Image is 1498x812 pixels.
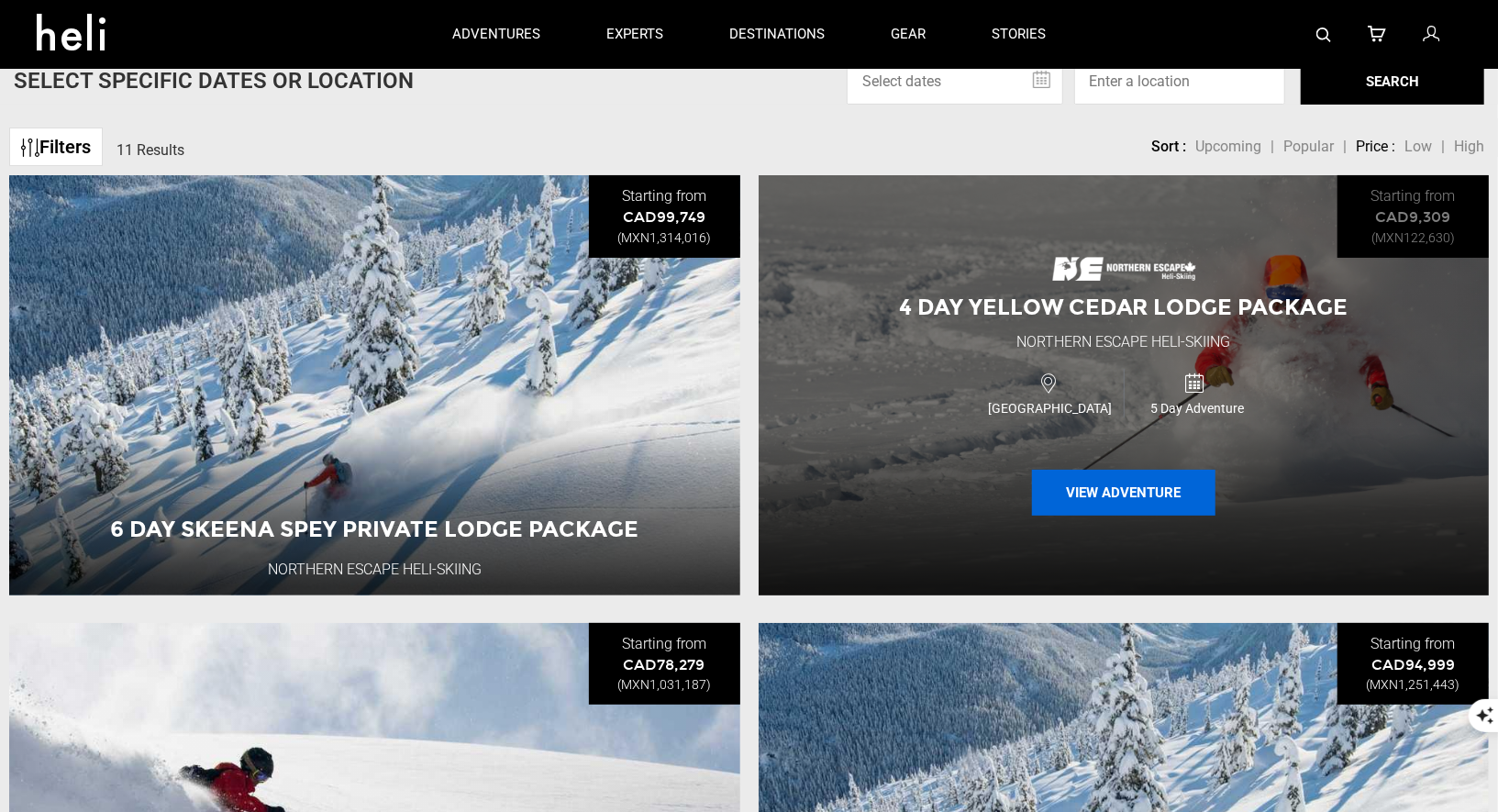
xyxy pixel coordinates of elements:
[1151,137,1186,158] li: Sort :
[606,25,663,44] p: experts
[1074,59,1285,105] input: Enter a location
[899,294,1348,320] span: 4 Day Yellow Cedar Lodge Package
[1032,470,1215,516] button: View Adventure
[1050,241,1197,283] img: images
[1343,137,1347,158] li: |
[1283,138,1334,155] span: Popular
[117,141,184,159] span: 11 Results
[1125,399,1270,417] span: 5 Day Adventure
[9,128,103,167] a: Filters
[1016,332,1230,353] div: Northern Escape Heli-Skiing
[14,65,414,96] p: Select Specific Dates Or Location
[1441,137,1445,158] li: |
[847,59,1063,105] input: Select dates
[1316,28,1331,42] img: search-bar-icon.svg
[1195,138,1261,155] span: Upcoming
[1404,138,1432,155] span: Low
[977,399,1123,417] span: [GEOGRAPHIC_DATA]
[1454,138,1484,155] span: High
[452,25,540,44] p: adventures
[1271,137,1274,158] li: |
[1356,137,1395,158] li: Price :
[729,25,825,44] p: destinations
[21,139,39,157] img: btn-icon.svg
[1301,59,1484,105] button: SEARCH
